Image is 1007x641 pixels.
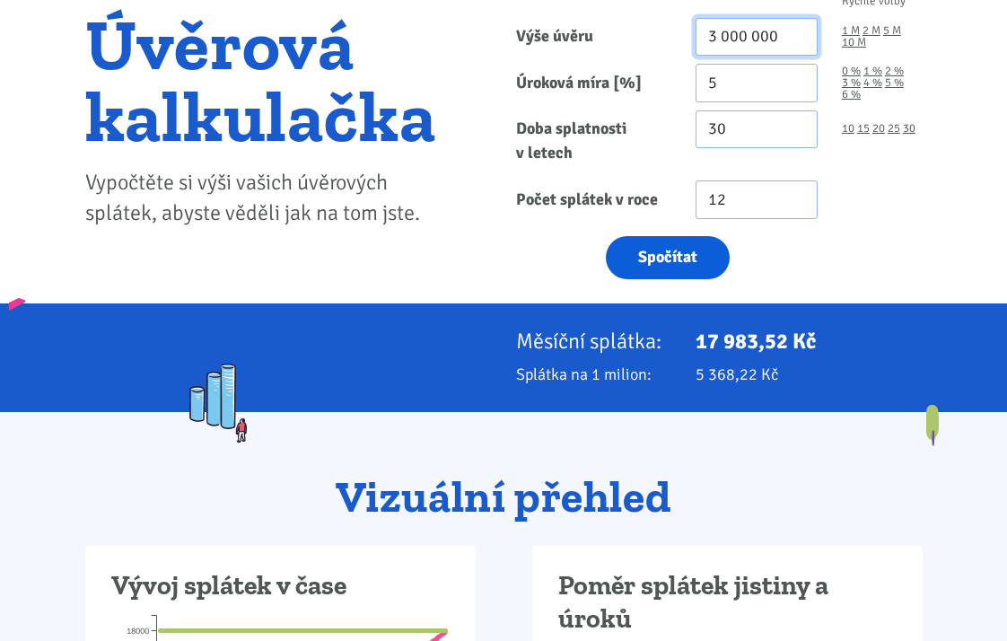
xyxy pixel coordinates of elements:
[696,362,923,387] p: 5 368,22 Kč
[696,329,923,354] p: 17 983,52 Kč
[888,123,900,135] a: 25
[126,626,148,637] tspan: 18000
[503,180,683,219] label: Počet splátek v roce
[842,89,861,101] a: 6 %
[863,25,880,37] a: 2 M
[842,25,860,37] a: 1 M
[503,64,683,102] label: Úroková míra [%]
[842,37,866,48] a: 10 M
[842,123,854,135] a: 10
[863,66,882,77] a: 1 %
[863,77,882,89] a: 4 %
[606,236,730,280] button: Spočítat
[85,8,436,152] h1: Úvěrová kalkulačka
[903,123,915,135] a: 30
[503,18,683,57] label: Výše úvěru
[885,77,904,89] a: 5 %
[516,329,671,354] p: Měsíční splátka:
[885,66,904,77] a: 2 %
[842,66,861,77] a: 0 %
[516,362,671,387] p: Splátka na 1 milion:
[111,569,450,603] h3: Vývoj splátek v čase
[503,110,683,173] label: Doba splatnosti v letech
[558,569,897,637] h3: Poměr splátek jistiny a úroků
[842,77,861,89] a: 3 %
[85,473,923,522] h2: Vizuální přehled
[857,123,870,135] a: 15
[85,168,436,229] p: Vypočtěte si výši vašich úvěrových splátek, abyste věděli jak na tom jste.
[883,25,901,37] a: 5 M
[872,123,885,135] a: 20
